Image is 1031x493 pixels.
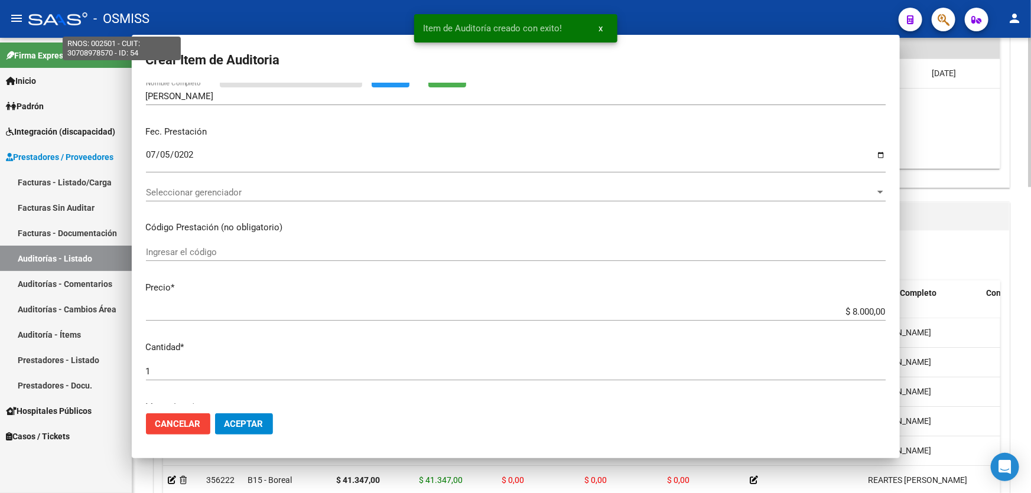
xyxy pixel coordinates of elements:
[932,68,956,78] span: [DATE]
[424,22,562,34] span: Item de Auditoría creado con exito!
[146,187,875,198] span: Seleccionar gerenciador
[868,475,967,485] span: REARTES [PERSON_NAME]
[868,328,931,337] span: [PERSON_NAME]
[868,288,936,298] span: Nombre Completo
[6,74,36,87] span: Inicio
[419,475,463,485] span: $ 41.347,00
[863,280,981,332] datatable-header-cell: Nombre Completo
[1007,11,1022,25] mat-icon: person
[584,475,607,485] span: $ 0,00
[6,404,92,417] span: Hospitales Públicos
[146,221,886,234] p: Código Prestación (no obligatorio)
[6,125,115,138] span: Integración (discapacidad)
[502,475,524,485] span: $ 0,00
[146,400,886,414] p: Monto Item
[93,6,149,32] span: - OSMISS
[215,413,273,435] button: Aceptar
[146,49,886,71] h2: Crear Item de Auditoria
[6,430,70,443] span: Casos / Tickets
[225,419,264,429] span: Aceptar
[868,357,931,367] span: [PERSON_NAME]
[599,23,603,34] span: x
[991,453,1019,481] div: Open Intercom Messenger
[9,11,24,25] mat-icon: menu
[155,419,201,429] span: Cancelar
[206,475,235,485] span: 356222
[6,49,67,62] span: Firma Express
[146,413,210,435] button: Cancelar
[667,475,689,485] span: $ 0,00
[6,151,113,164] span: Prestadores / Proveedores
[868,446,931,455] span: [PERSON_NAME]
[146,341,886,354] p: Cantidad
[6,100,44,113] span: Padrón
[868,416,931,426] span: [PERSON_NAME]
[336,475,380,485] strong: $ 41.347,00
[146,125,886,139] p: Fec. Prestación
[868,387,931,396] span: [PERSON_NAME]
[146,281,886,295] p: Precio
[248,475,292,485] span: B15 - Boreal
